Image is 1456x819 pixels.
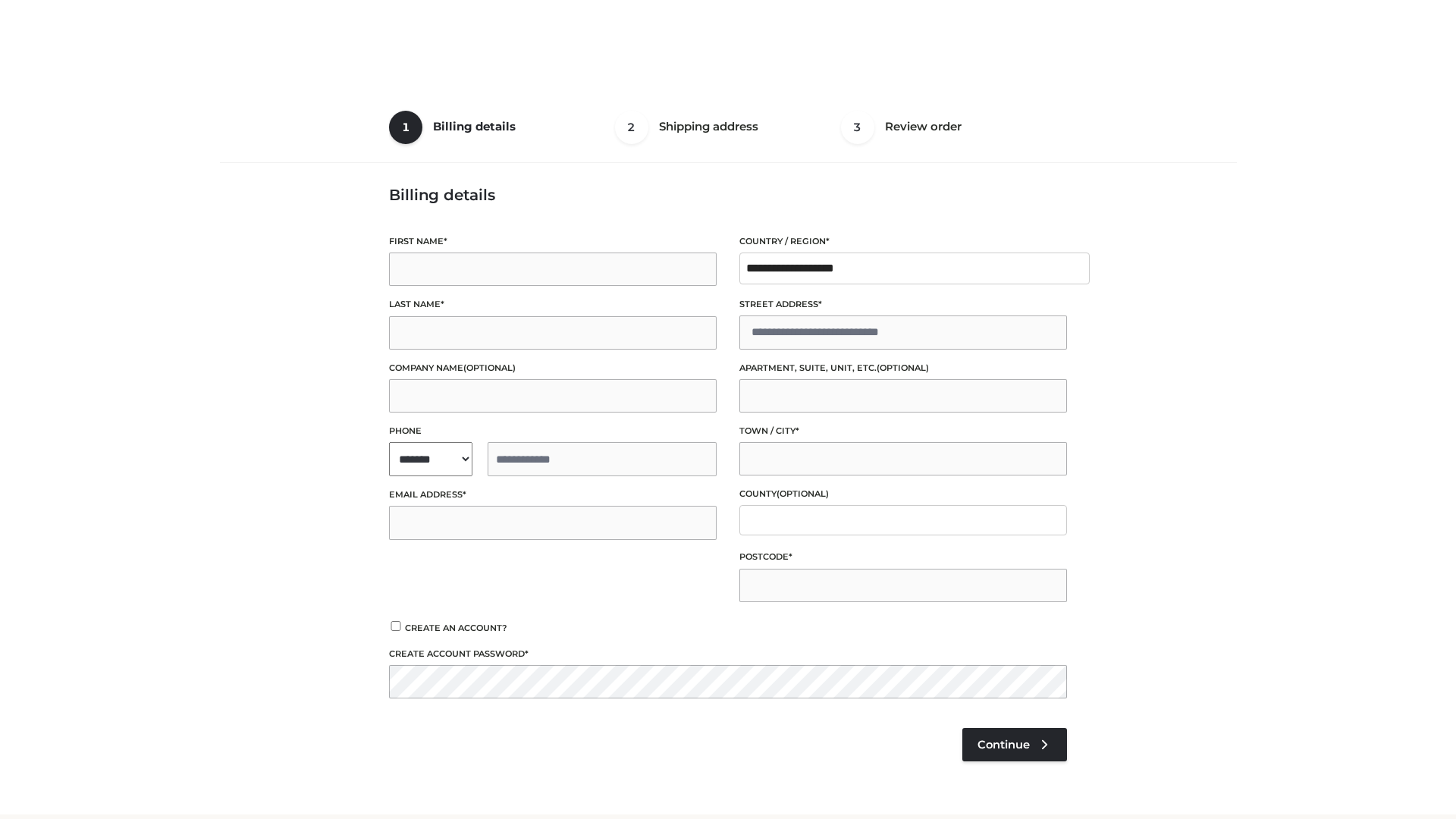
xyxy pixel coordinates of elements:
label: Last name [389,297,717,312]
span: 1 [389,111,422,144]
span: Shipping address [659,119,758,133]
label: Create account password [389,647,1067,661]
span: 2 [615,111,648,144]
label: Town / City [739,424,1067,438]
label: First name [389,234,717,249]
span: (optional) [777,488,829,499]
span: 3 [841,111,874,144]
span: (optional) [463,362,516,373]
label: Postcode [739,550,1067,564]
a: Continue [962,728,1067,761]
label: Apartment, suite, unit, etc. [739,361,1067,375]
label: Company name [389,361,717,375]
span: Review order [885,119,962,133]
h3: Billing details [389,186,1067,204]
label: Email address [389,488,717,502]
span: Continue [977,738,1030,752]
input: Create an account? [389,621,403,631]
label: Phone [389,424,717,438]
span: Billing details [433,119,516,133]
span: Create an account? [405,623,507,633]
span: (optional) [877,362,929,373]
label: Country / Region [739,234,1067,249]
label: County [739,487,1067,501]
label: Street address [739,297,1067,312]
